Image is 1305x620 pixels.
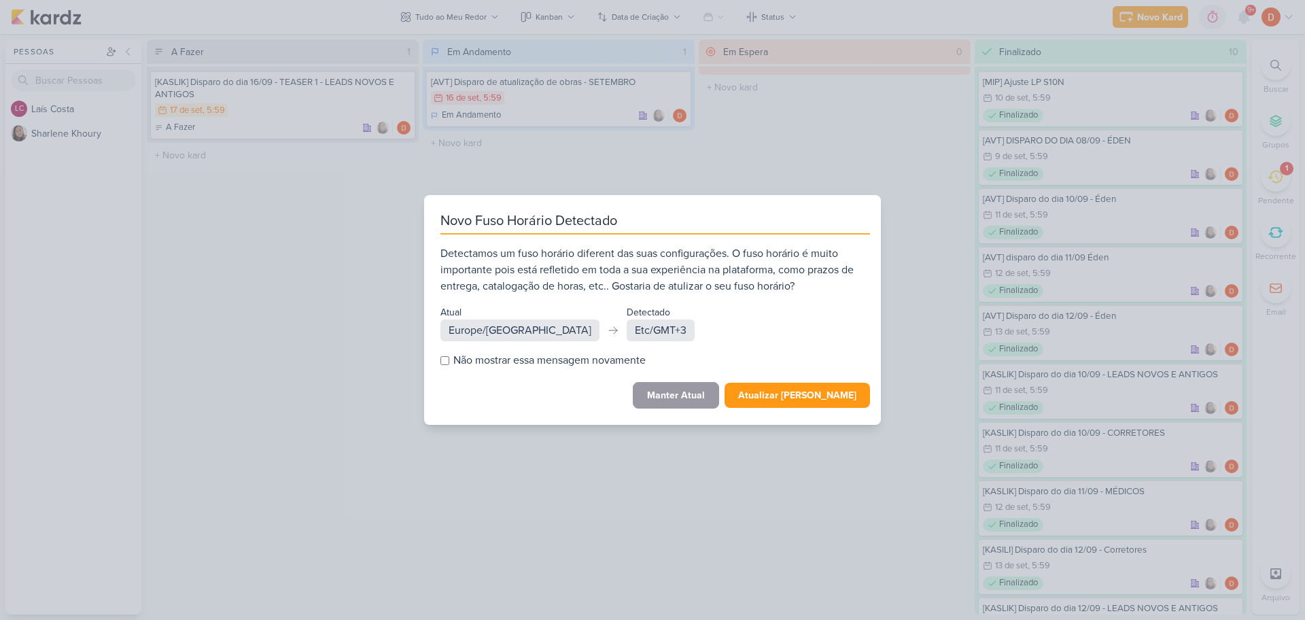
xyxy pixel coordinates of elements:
button: Atualizar [PERSON_NAME] [725,383,870,408]
div: Europe/[GEOGRAPHIC_DATA] [440,320,599,341]
div: Novo Fuso Horário Detectado [440,211,870,235]
div: Detectamos um fuso horário diferent das suas configurações. O fuso horário é muito importante poi... [440,245,870,294]
span: Não mostrar essa mensagem novamente [453,352,646,368]
div: Atual [440,305,599,320]
div: Etc/GMT+3 [627,320,695,341]
input: Não mostrar essa mensagem novamente [440,356,449,365]
button: Manter Atual [633,382,719,409]
div: Detectado [627,305,695,320]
